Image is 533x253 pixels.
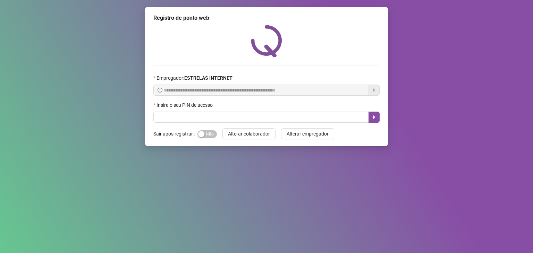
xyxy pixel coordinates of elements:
[153,14,380,22] div: Registro de ponto web
[251,25,282,57] img: QRPoint
[158,88,162,93] span: info-circle
[153,128,197,139] label: Sair após registrar
[184,75,232,81] strong: ESTRELAS INTERNET
[222,128,276,139] button: Alterar colaborador
[153,101,217,109] label: Insira o seu PIN de acesso
[228,130,270,138] span: Alterar colaborador
[281,128,334,139] button: Alterar empregador
[371,114,377,120] span: caret-right
[287,130,329,138] span: Alterar empregador
[156,74,232,82] span: Empregador :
